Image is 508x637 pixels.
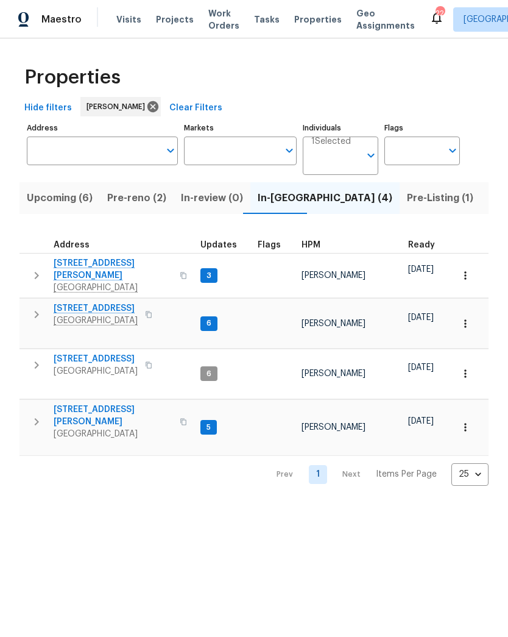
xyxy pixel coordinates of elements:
button: Open [281,142,298,159]
span: Work Orders [208,7,239,32]
span: Clear Filters [169,101,222,116]
span: Updates [200,241,237,249]
span: [PERSON_NAME] [302,423,365,432]
button: Hide filters [19,97,77,119]
nav: Pagination Navigation [265,463,489,486]
span: 6 [202,318,216,329]
span: Pre-reno (2) [107,190,166,207]
span: Properties [294,13,342,26]
span: Upcoming (6) [27,190,93,207]
span: In-[GEOGRAPHIC_DATA] (4) [258,190,392,207]
button: Clear Filters [164,97,227,119]
span: Tasks [254,15,280,24]
span: Hide filters [24,101,72,116]
div: [PERSON_NAME] [80,97,161,116]
span: Pre-Listing (1) [407,190,473,207]
label: Flags [384,124,460,132]
span: [PERSON_NAME] [302,369,365,378]
div: Earliest renovation start date (first business day after COE or Checkout) [408,241,446,249]
span: 6 [202,369,216,379]
span: 3 [202,271,216,281]
button: Open [162,142,179,159]
button: Open [444,142,461,159]
span: [DATE] [408,363,434,372]
span: [STREET_ADDRESS] [54,353,138,365]
a: Goto page 1 [309,465,327,484]
span: [DATE] [408,265,434,274]
span: In-review (0) [181,190,243,207]
button: Open [362,147,379,164]
label: Markets [184,124,297,132]
div: 25 [451,458,489,490]
label: Address [27,124,178,132]
span: [DATE] [408,313,434,322]
span: [PERSON_NAME] [86,101,150,113]
span: [DATE] [408,417,434,425]
span: Address [54,241,90,249]
span: [STREET_ADDRESS][PERSON_NAME] [54,404,172,428]
span: Maestro [41,13,82,26]
span: Projects [156,13,194,26]
label: Individuals [303,124,378,132]
span: Visits [116,13,141,26]
span: [GEOGRAPHIC_DATA] [54,365,138,377]
span: [PERSON_NAME] [302,319,365,328]
span: [PERSON_NAME] [302,271,365,280]
span: Flags [258,241,281,249]
span: 5 [202,422,216,433]
span: 1 Selected [311,137,351,147]
span: HPM [302,241,320,249]
span: Ready [408,241,435,249]
span: Properties [24,71,121,84]
div: 22 [436,7,444,20]
p: Items Per Page [376,468,437,480]
span: Geo Assignments [356,7,415,32]
span: [GEOGRAPHIC_DATA] [54,428,172,440]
